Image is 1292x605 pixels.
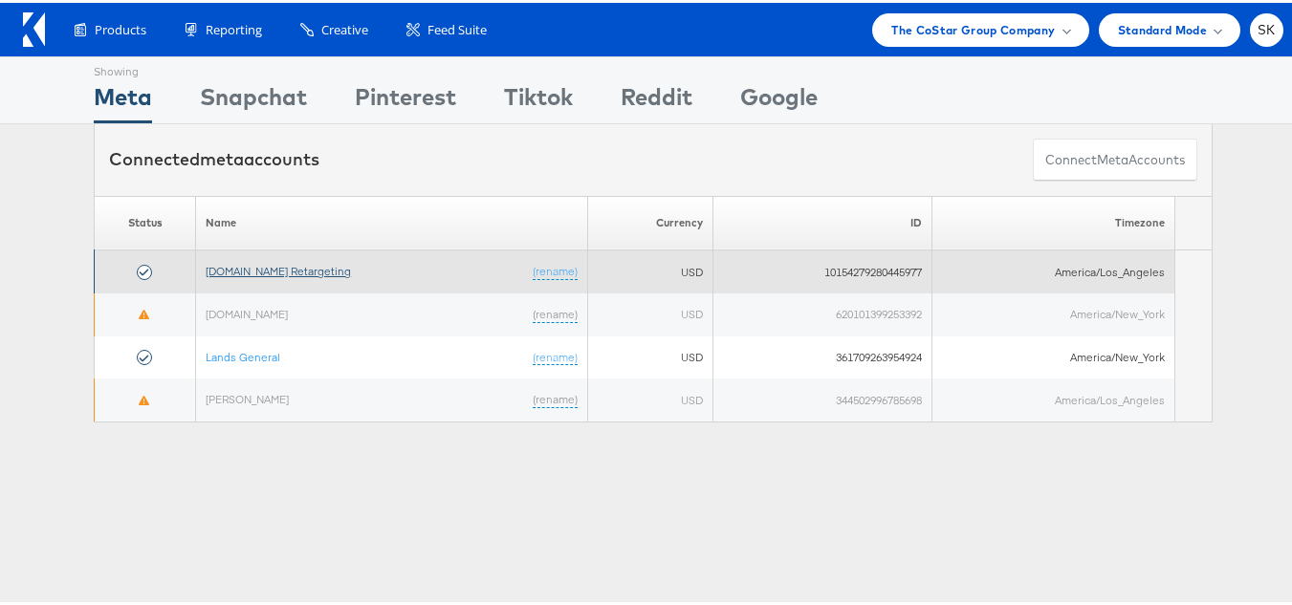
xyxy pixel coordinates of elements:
[712,376,931,419] td: 344502996785698
[1097,148,1128,166] span: meta
[355,77,456,120] div: Pinterest
[200,77,307,120] div: Snapchat
[932,334,1175,377] td: America/New_York
[588,193,713,248] th: Currency
[196,193,588,248] th: Name
[588,291,713,334] td: USD
[94,54,152,77] div: Showing
[712,334,931,377] td: 361709263954924
[94,77,152,120] div: Meta
[712,193,931,248] th: ID
[740,77,818,120] div: Google
[95,18,146,36] span: Products
[533,347,578,363] a: (rename)
[206,347,280,361] a: Lands General
[932,248,1175,291] td: America/Los_Angeles
[932,376,1175,419] td: America/Los_Angeles
[206,261,351,275] a: [DOMAIN_NAME] Retargeting
[200,145,244,167] span: meta
[206,18,262,36] span: Reporting
[1118,17,1207,37] span: Standard Mode
[712,248,931,291] td: 10154279280445977
[1258,21,1276,33] span: SK
[206,304,288,318] a: [DOMAIN_NAME]
[891,17,1055,37] span: The CoStar Group Company
[621,77,692,120] div: Reddit
[712,291,931,334] td: 620101399253392
[588,334,713,377] td: USD
[533,304,578,320] a: (rename)
[504,77,573,120] div: Tiktok
[533,389,578,405] a: (rename)
[321,18,368,36] span: Creative
[1033,136,1197,179] button: ConnectmetaAccounts
[932,291,1175,334] td: America/New_York
[533,261,578,277] a: (rename)
[588,376,713,419] td: USD
[932,193,1175,248] th: Timezone
[588,248,713,291] td: USD
[427,18,487,36] span: Feed Suite
[109,144,319,169] div: Connected accounts
[95,193,196,248] th: Status
[206,389,289,403] a: [PERSON_NAME]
